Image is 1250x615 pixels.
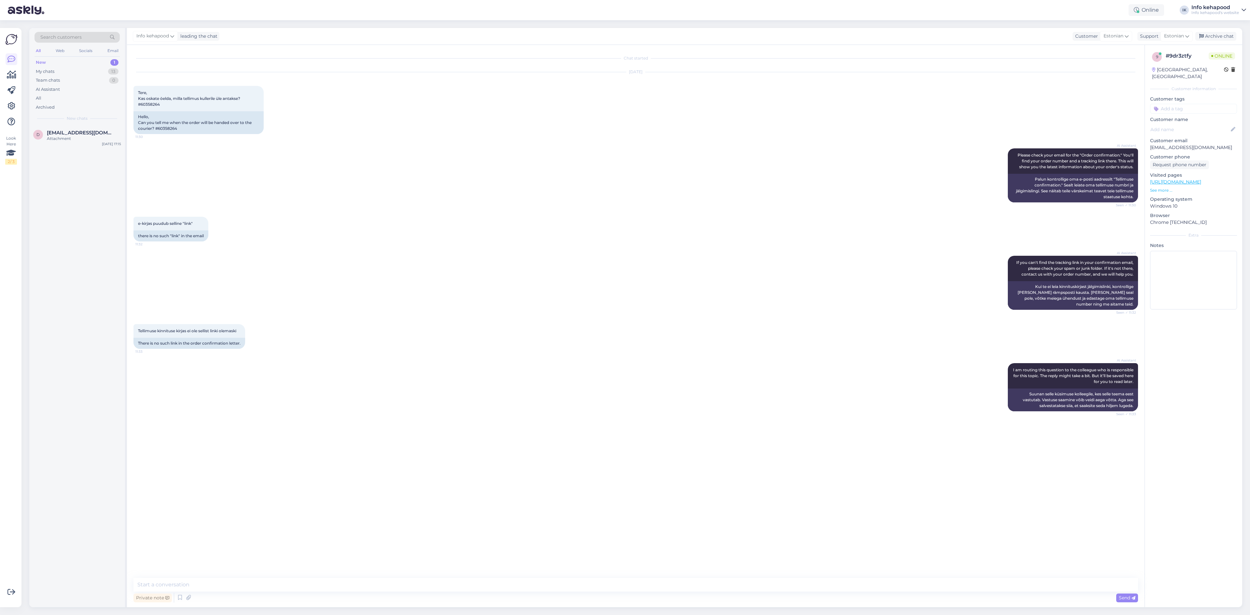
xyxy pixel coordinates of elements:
[1150,137,1237,144] p: Customer email
[35,47,42,55] div: All
[1119,595,1135,601] span: Send
[1150,154,1237,160] p: Customer phone
[108,68,118,75] div: 13
[1156,54,1158,59] span: 9
[36,104,55,111] div: Archived
[133,69,1138,75] div: [DATE]
[1150,86,1237,92] div: Customer information
[1150,126,1229,133] input: Add name
[1112,358,1136,363] span: AI Assistant
[1191,10,1239,15] div: Info kehapood's website
[1150,187,1237,193] p: See more ...
[1150,196,1237,203] p: Operating system
[138,90,241,107] span: Tere, Kas oskate öelda, milla tellimus kullerile üle antakse? #60358264
[1150,203,1237,210] p: Windows 10
[1195,32,1236,41] div: Archive chat
[54,47,66,55] div: Web
[1018,153,1134,169] span: Please check your email for the "Order confirmation." You'll find your order number and a trackin...
[1150,104,1237,114] input: Add a tag
[1150,242,1237,249] p: Notes
[1152,66,1224,80] div: [GEOGRAPHIC_DATA], [GEOGRAPHIC_DATA]
[1209,52,1235,60] span: Online
[1150,96,1237,102] p: Customer tags
[1191,5,1239,10] div: Info kehapood
[133,338,245,349] div: There is no such link in the order confirmation letter.
[1150,232,1237,238] div: Extra
[110,59,118,66] div: 1
[36,59,46,66] div: New
[178,33,217,40] div: leading the chat
[36,68,54,75] div: My chats
[136,33,169,40] span: Info kehapood
[133,230,208,241] div: there is no such "link" in the email
[1150,144,1237,151] p: [EMAIL_ADDRESS][DOMAIN_NAME]
[133,111,264,134] div: Hello, Can you tell me when the order will be handed over to the courier? #60358264
[1191,5,1246,15] a: Info kehapoodInfo kehapood's website
[1013,367,1134,384] span: I am routing this question to the colleague who is responsible for this topic. The reply might ta...
[1016,260,1134,277] span: If you can't find the tracking link in your confirmation email, please check your spam or junk fo...
[5,135,17,165] div: Look Here
[1150,212,1237,219] p: Browser
[1150,219,1237,226] p: Chrome [TECHNICAL_ID]
[1104,33,1123,40] span: Estonian
[1073,33,1098,40] div: Customer
[1112,143,1136,148] span: AI Assistant
[5,33,18,46] img: Askly Logo
[36,86,60,93] div: AI Assistant
[1137,33,1159,40] div: Support
[1129,4,1164,16] div: Online
[135,134,160,139] span: 11:30
[135,242,160,247] span: 11:32
[67,116,88,121] span: New chats
[1112,251,1136,255] span: AI Assistant
[36,95,41,102] div: All
[36,77,60,84] div: Team chats
[1008,389,1138,411] div: Suunan selle küsimuse kolleegile, kes selle teema eest vastutab. Vastuse saamine võib veidi aega ...
[1112,203,1136,208] span: Seen ✓ 11:30
[1008,174,1138,202] div: Palun kontrollige oma e-posti aadressilt "Tellimuse confirmation." Sealt leiate oma tellimuse num...
[1166,52,1209,60] div: # 9dr3ztfy
[1150,179,1201,185] a: [URL][DOMAIN_NAME]
[36,132,40,137] span: d
[78,47,94,55] div: Socials
[1150,172,1237,179] p: Visited pages
[109,77,118,84] div: 0
[138,221,193,226] span: e-kirjas puudub selline "link"
[1112,310,1136,315] span: Seen ✓ 11:32
[5,159,17,165] div: 2 / 3
[102,142,121,146] div: [DATE] 17:15
[133,594,172,602] div: Private note
[47,136,121,142] div: Attachment
[135,349,160,354] span: 11:33
[138,328,236,333] span: Tellimuse kinnituse kirjas ei ole sellist linki olemaski
[1008,281,1138,310] div: Kui te ei leia kinnituskirjast jälgimislinki, kontrollige [PERSON_NAME] rämpsposti kausta. [PERSO...
[1164,33,1184,40] span: Estonian
[1180,6,1189,15] div: IK
[1150,116,1237,123] p: Customer name
[40,34,82,41] span: Search customers
[1150,160,1209,169] div: Request phone number
[1112,412,1136,417] span: Seen ✓ 11:33
[106,47,120,55] div: Email
[47,130,115,136] span: dourou.xristina@yahoo.gr
[133,55,1138,61] div: Chat started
